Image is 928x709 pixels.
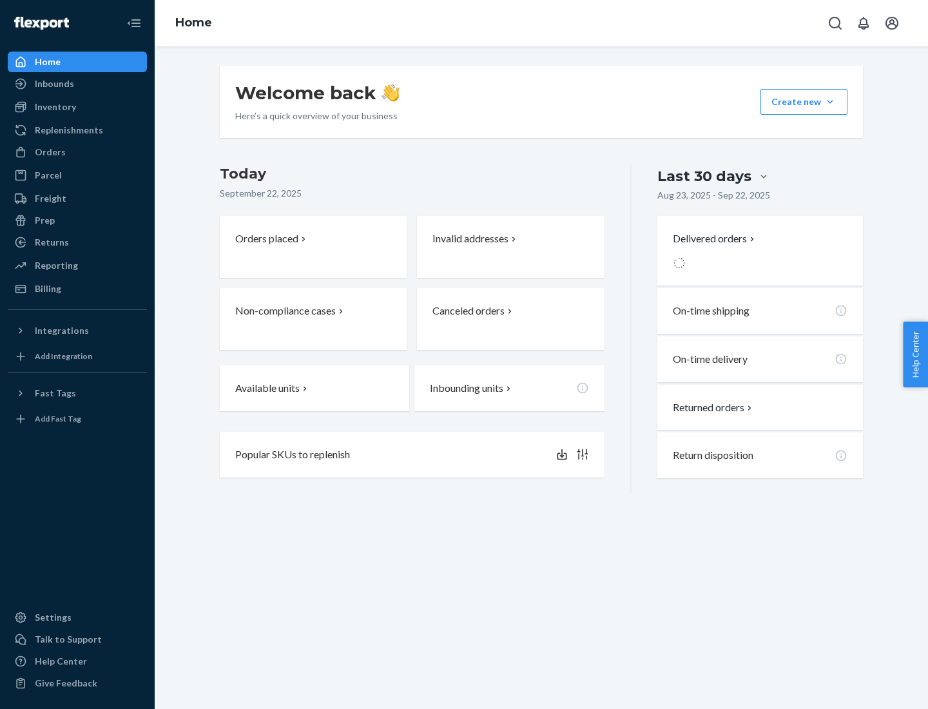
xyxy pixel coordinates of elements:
[35,236,69,249] div: Returns
[235,81,400,104] h1: Welcome back
[673,304,749,318] p: On-time shipping
[35,282,61,295] div: Billing
[35,192,66,205] div: Freight
[220,288,407,350] button: Non-compliance cases
[220,187,604,200] p: September 22, 2025
[121,10,147,36] button: Close Navigation
[35,633,102,646] div: Talk to Support
[417,288,604,350] button: Canceled orders
[417,216,604,278] button: Invalid addresses
[8,629,147,650] a: Talk to Support
[8,52,147,72] a: Home
[35,259,78,272] div: Reporting
[8,320,147,341] button: Integrations
[851,10,876,36] button: Open notifications
[35,611,72,624] div: Settings
[432,304,505,318] p: Canceled orders
[8,97,147,117] a: Inventory
[35,146,66,159] div: Orders
[235,110,400,122] p: Here’s a quick overview of your business
[8,383,147,403] button: Fast Tags
[673,231,757,246] button: Delivered orders
[35,413,81,424] div: Add Fast Tag
[35,655,87,668] div: Help Center
[8,188,147,209] a: Freight
[35,214,55,227] div: Prep
[673,400,755,415] button: Returned orders
[235,381,300,396] p: Available units
[8,278,147,299] a: Billing
[879,10,905,36] button: Open account menu
[673,448,753,463] p: Return disposition
[35,55,61,68] div: Home
[430,381,503,396] p: Inbounding units
[8,232,147,253] a: Returns
[414,365,604,411] button: Inbounding units
[760,89,847,115] button: Create new
[35,124,103,137] div: Replenishments
[165,5,222,42] ol: breadcrumbs
[382,84,400,102] img: hand-wave emoji
[35,387,76,400] div: Fast Tags
[8,142,147,162] a: Orders
[220,365,409,411] button: Available units
[35,324,89,337] div: Integrations
[432,231,508,246] p: Invalid addresses
[657,166,751,186] div: Last 30 days
[175,15,212,30] a: Home
[822,10,848,36] button: Open Search Box
[35,351,92,362] div: Add Integration
[8,165,147,186] a: Parcel
[35,677,97,690] div: Give Feedback
[8,651,147,672] a: Help Center
[35,101,76,113] div: Inventory
[8,607,147,628] a: Settings
[220,164,604,184] h3: Today
[8,409,147,429] a: Add Fast Tag
[657,189,770,202] p: Aug 23, 2025 - Sep 22, 2025
[8,73,147,94] a: Inbounds
[235,304,336,318] p: Non-compliance cases
[8,346,147,367] a: Add Integration
[673,352,748,367] p: On-time delivery
[8,673,147,694] button: Give Feedback
[903,322,928,387] button: Help Center
[8,120,147,141] a: Replenishments
[8,255,147,276] a: Reporting
[14,17,69,30] img: Flexport logo
[35,169,62,182] div: Parcel
[8,210,147,231] a: Prep
[220,216,407,278] button: Orders placed
[35,77,74,90] div: Inbounds
[235,231,298,246] p: Orders placed
[235,447,350,462] p: Popular SKUs to replenish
